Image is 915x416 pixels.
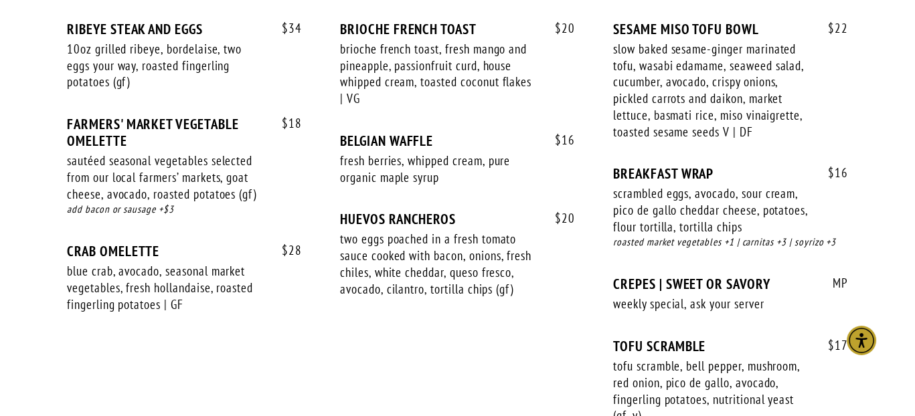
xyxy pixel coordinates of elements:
[819,276,848,291] span: MP
[613,296,810,312] div: weekly special, ask your server
[67,202,302,217] div: add bacon or sausage +$3
[340,21,575,37] div: BRIOCHE FRENCH TOAST
[67,263,264,312] div: blue crab, avocado, seasonal market vegetables, fresh hollandaise, roasted fingerling potatoes | GF
[613,338,848,354] div: TOFU SCRAMBLE
[340,132,575,149] div: BELGIAN WAFFLE
[828,165,835,181] span: $
[268,243,302,258] span: 28
[542,211,575,226] span: 20
[282,115,288,131] span: $
[340,41,537,107] div: brioche french toast, fresh mango and pineapple, passionfruit curd, house whipped cream, toasted ...
[67,243,302,259] div: CRAB OMELETTE
[268,21,302,36] span: 34
[542,21,575,36] span: 20
[67,41,264,90] div: 10oz grilled ribeye, bordelaise, two eggs your way, roasted fingerling potatoes (gf)
[282,242,288,258] span: $
[67,152,264,202] div: sautéed seasonal vegetables selected from our local farmers’ markets, goat cheese, avocado, roast...
[828,20,835,36] span: $
[613,41,810,140] div: slow baked sesame-ginger marinated tofu, wasabi edamame, seaweed salad, cucumber, avocado, crispy...
[555,210,562,226] span: $
[340,231,537,297] div: two eggs poached in a fresh tomato sauce cooked with bacon, onions, fresh chiles, white cheddar, ...
[613,21,848,37] div: SESAME MISO TOFU BOWL
[67,116,302,149] div: FARMERS' MARKET VEGETABLE OMELETTE
[815,165,848,181] span: 16
[268,116,302,131] span: 18
[828,337,835,353] span: $
[613,276,848,292] div: CREPES | SWEET OR SAVORY
[613,165,848,182] div: BREAKFAST WRAP
[815,21,848,36] span: 22
[67,21,302,37] div: RIBEYE STEAK AND EGGS
[555,20,562,36] span: $
[613,235,848,250] div: roasted market vegetables +1 | carnitas +3 | soyrizo +3
[613,185,810,235] div: scrambled eggs, avocado, sour cream, pico de gallo cheddar cheese, potatoes, flour tortilla, tort...
[542,132,575,148] span: 16
[340,152,537,185] div: fresh berries, whipped cream, pure organic maple syrup
[282,20,288,36] span: $
[340,211,575,227] div: HUEVOS RANCHEROS
[815,338,848,353] span: 17
[555,132,562,148] span: $
[847,326,876,355] div: Accessibility Menu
